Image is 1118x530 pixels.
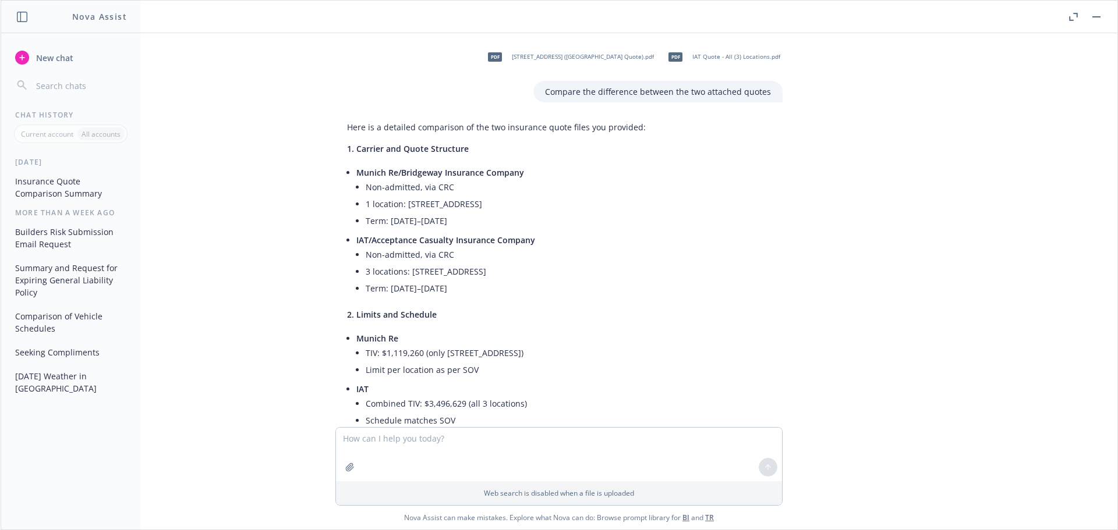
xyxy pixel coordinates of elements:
div: pdfIAT Quote - All (3) Locations.pdf [661,42,783,72]
span: pdf [488,52,502,61]
span: [STREET_ADDRESS] ([GEOGRAPHIC_DATA] Quote).pdf [512,53,654,61]
p: Web search is disabled when a file is uploaded [343,488,775,498]
p: Current account [21,129,73,139]
div: [DATE] [1,157,140,167]
button: Insurance Quote Comparison Summary [10,172,131,203]
a: TR [705,513,714,522]
button: Summary and Request for Expiring General Liability Policy [10,258,131,302]
span: pdf [668,52,682,61]
div: pdf[STREET_ADDRESS] ([GEOGRAPHIC_DATA] Quote).pdf [480,42,656,72]
li: 1 location: [STREET_ADDRESS] [366,195,771,212]
p: All accounts [82,129,121,139]
span: New chat [34,52,73,64]
h1: Nova Assist [72,10,127,23]
div: More than a week ago [1,208,140,218]
span: Nova Assist can make mistakes. Explore what Nova can do: Browse prompt library for and [5,506,1113,529]
span: IAT Quote - All (3) Locations.pdf [692,53,780,61]
span: IAT [356,383,369,394]
button: New chat [10,47,131,68]
span: 2. Limits and Schedule [347,309,437,320]
button: Comparison of Vehicle Schedules [10,307,131,338]
li: Non-admitted, via CRC [366,179,771,195]
p: Here is a detailed comparison of the two insurance quote files you provided: [347,121,771,133]
li: Non-admitted, via CRC [366,246,771,263]
input: Search chats [34,77,126,94]
button: Seeking Compliments [10,343,131,362]
span: Munich Re [356,333,398,344]
p: Compare the difference between the two attached quotes [545,86,771,98]
li: Schedule matches SOV [366,412,771,429]
span: 1. Carrier and Quote Structure [347,143,469,154]
li: Term: [DATE]–[DATE] [366,280,771,297]
li: Combined TIV: $3,496,629 (all 3 locations) [366,395,771,412]
li: Limit per location as per SOV [366,361,771,378]
span: Munich Re/Bridgeway Insurance Company [356,167,524,178]
li: TIV: $1,119,260 (only [STREET_ADDRESS]) [366,344,771,361]
button: Builders Risk Submission Email Request [10,222,131,254]
button: [DATE] Weather in [GEOGRAPHIC_DATA] [10,367,131,398]
li: Term: [DATE]–[DATE] [366,212,771,229]
div: Chat History [1,110,140,120]
li: 3 locations: [STREET_ADDRESS] [366,263,771,280]
span: IAT/Acceptance Casualty Insurance Company [356,234,535,246]
a: BI [682,513,689,522]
